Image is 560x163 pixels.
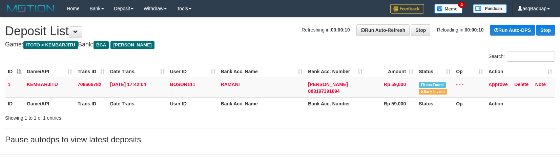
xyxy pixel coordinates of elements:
a: Approve [489,82,508,87]
strong: 00:00:10 [465,27,484,33]
a: Stop [411,24,430,36]
th: Bank Acc. Name: activate to sort column ascending [218,65,306,78]
td: KEMBARJITU [24,78,75,98]
th: Rp 59.000 [365,97,416,110]
th: Status [416,97,453,110]
span: [PERSON_NAME] [110,41,154,49]
a: Stop [536,25,555,36]
th: ID: activate to sort column descending [5,65,24,78]
th: Status: activate to sort column ascending [416,65,453,78]
th: Op: activate to sort column ascending [453,65,486,78]
span: ITOTO > KEMBARJITU [23,41,78,49]
th: Trans ID [75,97,107,110]
span: Copy 083197391094 to clipboard [308,88,339,94]
th: Game/API [24,97,75,110]
img: Feedback.jpg [390,4,424,14]
th: ID [5,97,24,110]
label: Search: [489,52,555,62]
h1: Deposit List [5,24,555,38]
strong: 00:00:10 [331,27,350,33]
th: Amount: activate to sort column ascending [365,65,416,78]
a: Run Auto-DPS [490,25,535,36]
span: 708666782 [78,82,101,87]
a: RAMANI [221,82,240,87]
td: 1 [5,78,24,98]
div: Showing 1 to 1 of 1 entries [5,112,228,121]
th: User ID: activate to sort column ascending [167,65,218,78]
span: Reloading in: [437,27,484,33]
th: Action: activate to sort column ascending [486,65,555,78]
th: Bank Acc. Number [305,97,365,110]
th: Bank Acc. Name [218,97,306,110]
td: - - - [453,78,486,98]
span: 4 [458,2,465,8]
span: Similar transaction found [419,82,446,88]
h4: Game: Bank: [5,41,555,48]
th: User ID [167,97,218,110]
th: Bank Acc. Number: activate to sort column ascending [305,65,365,78]
img: panduan.png [473,4,507,13]
a: Delete [514,82,528,87]
span: Bank is not match [419,89,447,95]
span: BOSOR111 [170,82,195,87]
h3: Pause autodps to view latest deposits [5,135,555,144]
span: Refreshing in: [302,27,350,33]
a: Note [535,82,546,87]
span: [DATE] 17:42:04 [110,82,146,87]
input: Search: [507,52,555,62]
th: Trans ID: activate to sort column ascending [75,65,107,78]
span: BCA [94,41,109,49]
th: Game/API: activate to sort column ascending [24,65,75,78]
span: Rp 59,000 [384,82,406,87]
th: Action [486,97,555,110]
span: [PERSON_NAME] [308,82,348,87]
img: Button%20Memo.svg [434,4,463,14]
th: Date Trans.: activate to sort column ascending [107,65,167,78]
th: Op [453,97,486,110]
a: Run Auto-Refresh [356,24,410,36]
img: MOTION_logo.png [5,3,57,14]
th: Date Trans. [107,97,167,110]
